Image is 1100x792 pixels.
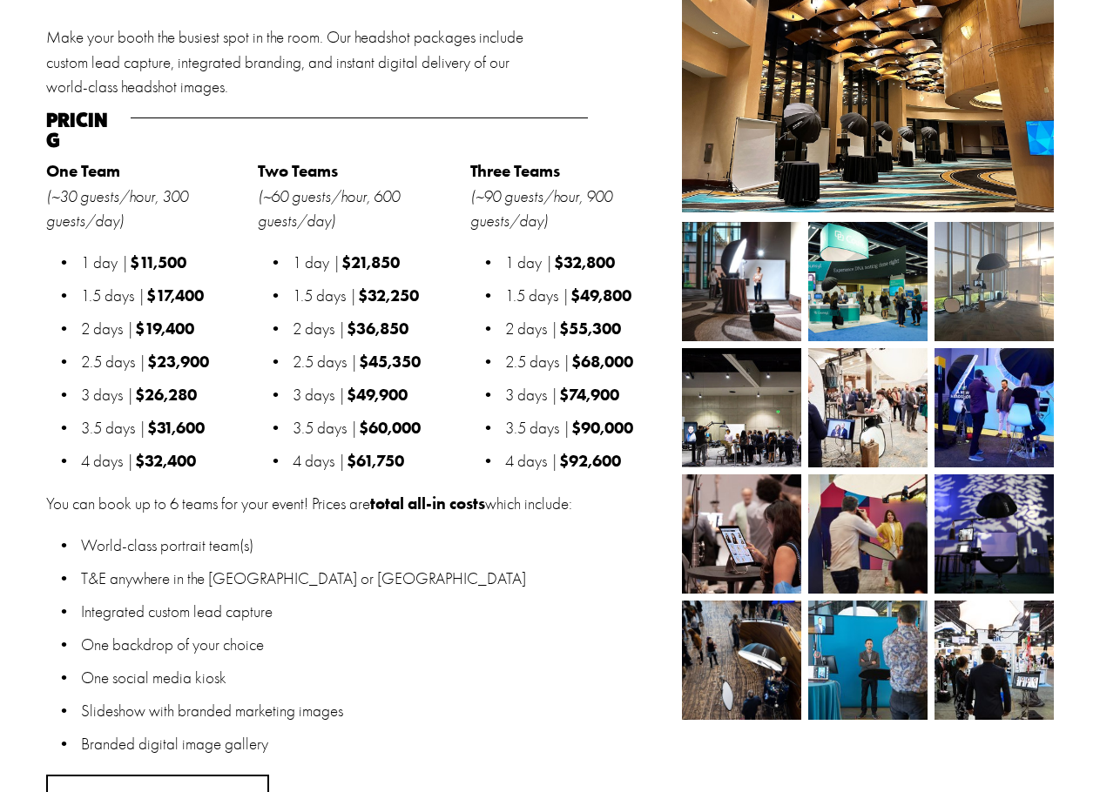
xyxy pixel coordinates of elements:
[258,161,338,181] strong: Two Teams
[370,493,404,513] strong: total
[46,25,545,100] p: Make your booth the busiest spot in the room. Our headshot packages include custom lead capture, ...
[46,187,192,232] em: (~30 guests/hour, 300 guests/day)
[81,732,672,757] p: Branded digital image gallery
[46,492,672,517] p: You can book up to 6 teams for your event! Prices are which include:
[81,699,672,724] p: Slideshow with branded marketing images
[505,350,672,375] p: 2.5 days |
[571,418,633,438] strong: $90,000
[408,493,485,513] strong: all-in costs
[293,317,460,342] p: 2 days |
[559,319,621,339] strong: $55,300
[359,352,421,372] strong: $45,350
[81,449,248,474] p: 4 days |
[505,317,672,342] p: 2 days |
[881,348,1060,467] img: 23-05-18_TDP_BTS_0017.jpg
[779,348,958,467] img: 22-11-16_TDP_BTS_021.jpg
[505,449,672,474] p: 4 days |
[147,418,205,438] strong: $31,600
[341,252,400,272] strong: $21,850
[135,319,194,339] strong: $19,400
[130,252,186,272] strong: $11,500
[81,633,672,658] p: One backdrop of your choice
[777,222,956,341] img: _FP_2412.jpg
[505,251,672,276] p: 1 day |
[81,416,248,441] p: 3.5 days |
[682,222,801,341] img: Nashville HDC-3.jpg
[559,385,619,405] strong: $74,900
[894,222,1054,341] img: image0.jpeg
[905,601,1084,720] img: BTS.jpg
[505,416,672,441] p: 3.5 days |
[293,449,460,474] p: 4 days |
[258,187,403,232] em: (~60 guests/hour, 600 guests/day)
[46,110,121,150] h4: Pricing
[559,451,621,471] strong: $92,600
[470,187,616,232] em: (~90 guests/hour, 900 guests/day)
[682,601,801,720] img: 286202452_616350026872286_2990273153452766304_n.jpg
[658,474,824,594] img: 23-08-21_TDP_BTS_017.jpg
[81,251,248,276] p: 1 day |
[293,251,460,276] p: 1 day |
[147,352,209,372] strong: $23,900
[293,350,460,375] p: 2.5 days |
[293,383,460,408] p: 3 days |
[779,601,958,720] img: BTS_190417_Topo_08.jpg
[81,317,248,342] p: 2 days |
[135,385,197,405] strong: $26,280
[81,567,672,592] p: T&E anywhere in the [GEOGRAPHIC_DATA] or [GEOGRAPHIC_DATA]
[46,161,120,181] strong: One Team
[81,284,248,309] p: 1.5 days |
[505,383,672,408] p: 3 days |
[505,284,672,309] p: 1.5 days |
[81,534,672,559] p: World-class portrait team(s)
[682,348,850,467] img: BIO_Backpack.jpg
[554,252,615,272] strong: $32,800
[470,161,560,181] strong: Three Teams
[293,416,460,441] p: 3.5 days |
[81,666,672,691] p: One social media kiosk
[359,418,421,438] strong: $60,000
[358,285,419,305] strong: $32,250
[135,451,196,471] strong: $32,400
[81,350,248,375] p: 2.5 days |
[81,383,248,408] p: 3 days |
[935,443,1054,594] img: 271495247_508108323859408_6411661946869337369_n.jpg
[347,385,408,405] strong: $49,900
[571,352,633,372] strong: $68,000
[81,600,672,625] p: Integrated custom lead capture
[347,451,404,471] strong: $61,750
[570,285,631,305] strong: $49,800
[764,474,946,594] img: 22-06-23_TwoDudesBTS_295.jpg
[293,284,460,309] p: 1.5 days |
[146,285,204,305] strong: $17,400
[347,319,408,339] strong: $36,850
